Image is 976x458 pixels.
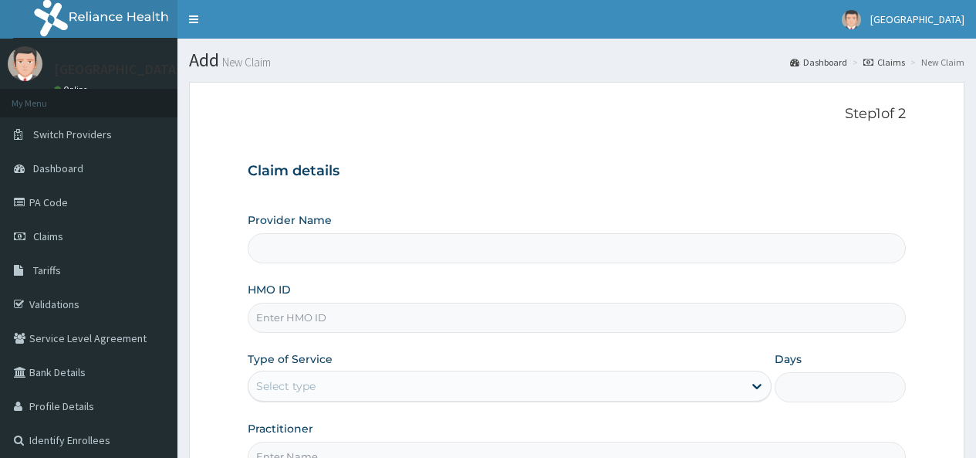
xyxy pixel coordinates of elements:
[248,421,313,436] label: Practitioner
[863,56,905,69] a: Claims
[33,127,112,141] span: Switch Providers
[54,63,181,76] p: [GEOGRAPHIC_DATA]
[189,50,964,70] h1: Add
[248,282,291,297] label: HMO ID
[907,56,964,69] li: New Claim
[219,56,271,68] small: New Claim
[248,163,906,180] h3: Claim details
[54,84,91,95] a: Online
[33,161,83,175] span: Dashboard
[790,56,847,69] a: Dashboard
[33,229,63,243] span: Claims
[842,10,861,29] img: User Image
[33,263,61,277] span: Tariffs
[870,12,964,26] span: [GEOGRAPHIC_DATA]
[256,378,316,394] div: Select type
[248,212,332,228] label: Provider Name
[775,351,802,367] label: Days
[248,106,906,123] p: Step 1 of 2
[248,303,906,333] input: Enter HMO ID
[248,351,333,367] label: Type of Service
[8,46,42,81] img: User Image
